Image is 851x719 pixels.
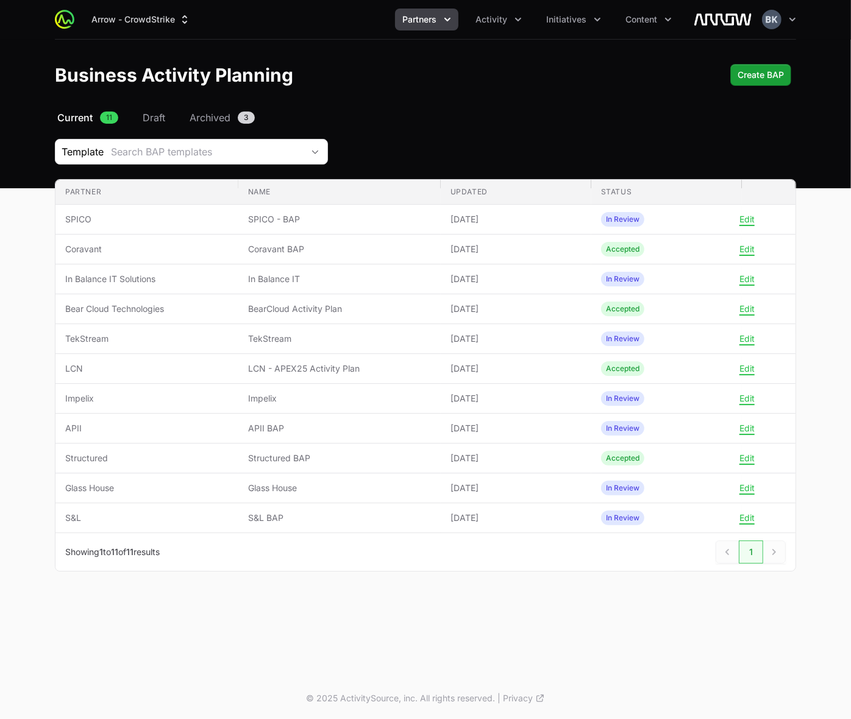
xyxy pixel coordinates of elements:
span: Current [57,110,93,125]
span: Bear Cloud Technologies [65,303,229,315]
a: Current11 [55,110,121,125]
span: In Balance IT Solutions [65,273,229,285]
span: [DATE] [450,213,582,225]
button: Arrow - CrowdStrike [84,9,198,30]
button: Initiatives [539,9,608,30]
div: Partners menu [395,9,458,30]
span: [DATE] [450,452,582,464]
button: Edit [739,363,755,374]
span: [DATE] [450,422,582,434]
span: SPICO [65,213,229,225]
span: Structured [65,452,229,464]
button: Edit [739,453,755,464]
span: 1 [99,547,103,557]
div: Activity menu [468,9,529,30]
nav: Business Activity Plan Navigation navigation [55,110,796,125]
th: Updated [441,180,591,205]
span: 11 [100,112,118,124]
span: Glass House [65,482,229,494]
span: In Balance IT [248,273,431,285]
button: Content [618,9,679,30]
span: LCN [65,363,229,375]
span: LCN - APEX25 Activity Plan [248,363,431,375]
span: [DATE] [450,273,582,285]
a: Privacy [503,692,545,704]
button: Activity [468,9,529,30]
span: SPICO - BAP [248,213,431,225]
span: Coravant BAP [248,243,431,255]
span: Draft [143,110,165,125]
span: [DATE] [450,363,582,375]
span: Initiatives [546,13,586,26]
div: Main navigation [74,9,679,30]
span: | [497,692,500,704]
span: Activity [475,13,507,26]
button: Edit [739,303,755,314]
button: Partners [395,9,458,30]
button: Create BAP [730,64,791,86]
span: [DATE] [450,303,582,315]
span: 11 [126,547,134,557]
span: S&L BAP [248,512,431,524]
span: BearCloud Activity Plan [248,303,431,315]
span: Impelix [65,392,229,405]
span: APII [65,422,229,434]
th: Status [591,180,742,205]
p: © 2025 ActivitySource, inc. All rights reserved. [306,692,495,704]
div: Search BAP templates [111,144,303,159]
a: 1 [739,540,763,564]
th: Partner [55,180,238,205]
span: Glass House [248,482,431,494]
th: Name [238,180,441,205]
a: Archived3 [187,110,257,125]
button: Search BAP templates [104,140,327,164]
a: Draft [140,110,168,125]
span: [DATE] [450,392,582,405]
span: Archived [190,110,230,125]
span: [DATE] [450,333,582,345]
button: Edit [739,214,755,225]
div: Initiatives menu [539,9,608,30]
span: TekStream [65,333,229,345]
img: Brittany Karno [762,10,782,29]
button: Edit [739,244,755,255]
span: Partners [402,13,436,26]
span: Structured BAP [248,452,431,464]
div: Content menu [618,9,679,30]
button: Edit [739,274,755,285]
p: Showing to of results [65,546,160,558]
button: Edit [739,333,755,344]
button: Edit [739,393,755,404]
span: APII BAP [248,422,431,434]
button: Edit [739,483,755,494]
span: [DATE] [450,512,582,524]
h1: Business Activity Planning [55,64,293,86]
span: 3 [238,112,255,124]
span: [DATE] [450,482,582,494]
img: Arrow [694,7,752,32]
span: Coravant [65,243,229,255]
section: Business Activity Plan Filters [55,139,796,165]
button: Edit [739,423,755,434]
span: S&L [65,512,229,524]
span: Create BAP [738,68,784,82]
span: Template [55,144,104,159]
span: [DATE] [450,243,582,255]
span: TekStream [248,333,431,345]
span: 11 [111,547,118,557]
div: Supplier switch menu [84,9,198,30]
span: Content [625,13,657,26]
div: Primary actions [730,64,791,86]
span: Impelix [248,392,431,405]
img: ActivitySource [55,10,74,29]
section: Business Activity Plan Submissions [55,179,796,572]
button: Edit [739,512,755,523]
